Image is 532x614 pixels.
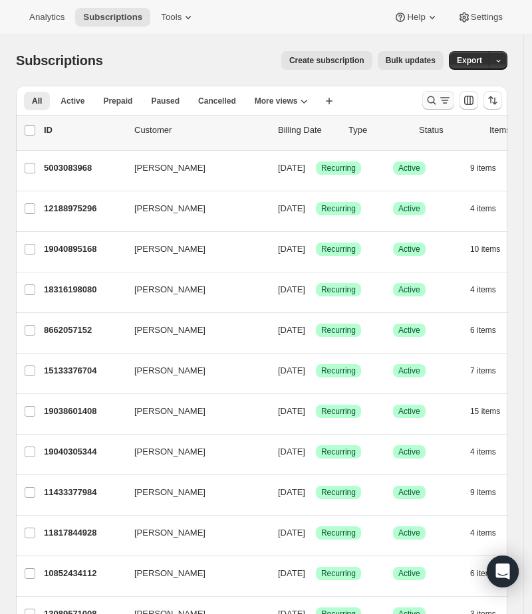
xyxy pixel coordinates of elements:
span: More views [255,96,298,106]
p: 18316198080 [44,283,124,296]
button: Analytics [21,8,72,27]
span: Recurring [321,203,356,214]
button: 6 items [470,564,511,583]
span: Bulk updates [386,55,436,66]
span: Subscriptions [16,53,103,68]
button: 4 items [470,443,511,461]
button: [PERSON_NAME] [126,563,259,584]
button: [PERSON_NAME] [126,198,259,219]
span: Active [398,447,420,457]
span: [DATE] [278,284,305,294]
span: Recurring [321,528,356,538]
span: All [32,96,42,106]
span: [DATE] [278,406,305,416]
span: [DATE] [278,163,305,173]
p: 11433377984 [44,486,124,499]
p: Billing Date [278,124,338,137]
span: Active [398,163,420,173]
button: More views [247,92,317,110]
button: [PERSON_NAME] [126,360,259,381]
p: 19038601408 [44,405,124,418]
span: Subscriptions [83,12,142,23]
button: 4 items [470,280,511,299]
span: Help [407,12,425,23]
button: [PERSON_NAME] [126,441,259,462]
span: Active [398,325,420,336]
span: [PERSON_NAME] [134,324,205,337]
button: [PERSON_NAME] [126,320,259,341]
span: 4 items [470,284,496,295]
span: 6 items [470,568,496,579]
button: 9 items [470,159,511,177]
button: Create new view [319,92,340,110]
span: Settings [471,12,503,23]
p: 19040305344 [44,445,124,459]
button: Subscriptions [75,8,150,27]
span: [DATE] [278,568,305,578]
button: 9 items [470,483,511,502]
span: Recurring [321,163,356,173]
span: Recurring [321,447,356,457]
div: Open Intercom Messenger [487,556,519,587]
p: Status [419,124,479,137]
button: 6 items [470,321,511,340]
p: 12188975296 [44,202,124,215]
button: 4 items [470,199,511,218]
p: Customer [134,124,267,137]
span: Recurring [321,325,356,336]
button: Sort the results [483,91,502,110]
span: [PERSON_NAME] [134,202,205,215]
p: 8662057152 [44,324,124,337]
p: ID [44,124,124,137]
span: Recurring [321,284,356,295]
span: [DATE] [278,325,305,335]
span: [PERSON_NAME] [134,283,205,296]
span: Active [398,244,420,255]
button: 4 items [470,524,511,542]
button: 10 items [470,240,515,258]
span: 6 items [470,325,496,336]
span: Recurring [321,244,356,255]
span: Recurring [321,487,356,498]
button: Create subscription [281,51,372,70]
span: Create subscription [289,55,364,66]
button: [PERSON_NAME] [126,279,259,300]
span: Paused [151,96,180,106]
span: [PERSON_NAME] [134,405,205,418]
span: Active [398,568,420,579]
span: Active [398,203,420,214]
button: 15 items [470,402,515,421]
span: [PERSON_NAME] [134,486,205,499]
span: Tools [161,12,182,23]
span: 7 items [470,365,496,376]
span: [DATE] [278,447,305,457]
span: 4 items [470,528,496,538]
button: Bulk updates [378,51,444,70]
span: Recurring [321,568,356,579]
span: Prepaid [103,96,132,106]
button: Tools [153,8,203,27]
p: 11817844928 [44,526,124,540]
span: Active [61,96,84,106]
button: Customize table column order and visibility [460,91,478,110]
button: Help [386,8,446,27]
p: 19040895168 [44,243,124,256]
span: [DATE] [278,528,305,538]
button: [PERSON_NAME] [126,157,259,179]
span: 9 items [470,487,496,498]
span: 9 items [470,163,496,173]
span: [PERSON_NAME] [134,526,205,540]
span: [DATE] [278,244,305,254]
span: 15 items [470,406,500,417]
span: [DATE] [278,365,305,375]
span: Active [398,406,420,417]
div: Type [348,124,408,137]
button: [PERSON_NAME] [126,522,259,544]
button: Settings [450,8,511,27]
span: Export [457,55,482,66]
span: Recurring [321,365,356,376]
span: 10 items [470,244,500,255]
button: Export [449,51,490,70]
p: 15133376704 [44,364,124,377]
span: Cancelled [198,96,236,106]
